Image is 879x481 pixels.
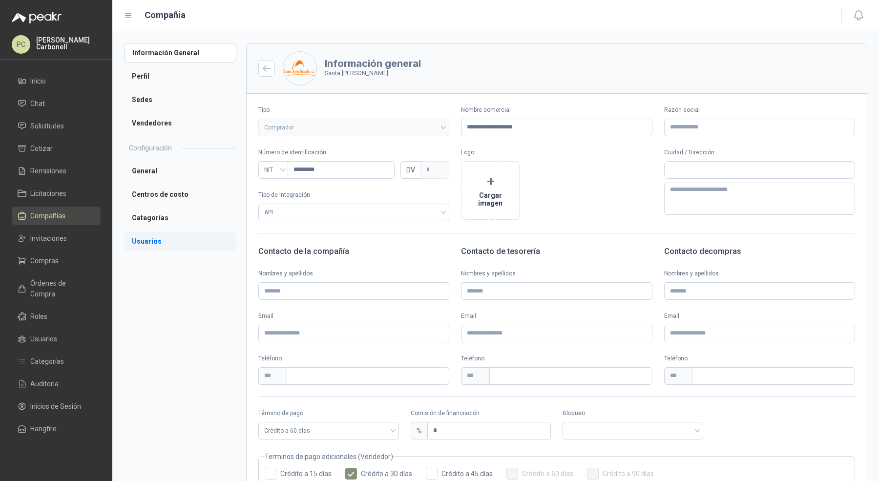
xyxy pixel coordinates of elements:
[12,330,101,348] a: Usuarios
[258,105,449,115] label: Tipo
[124,66,236,86] a: Perfil
[664,105,855,115] label: Razón social
[325,68,421,78] p: Santa [PERSON_NAME]
[12,397,101,416] a: Inicios de Sesión
[12,229,101,248] a: Invitaciones
[258,148,449,157] p: Número de identificación
[12,274,101,303] a: Órdenes de Compra
[461,269,652,278] label: Nombres y apellidos
[258,312,449,321] label: Email
[461,245,652,258] h3: Contacto de tesorería
[12,352,101,371] a: Categorías
[258,190,449,200] p: Tipo de Integración
[264,205,443,220] span: API
[30,278,91,299] span: Órdenes de Compra
[599,470,658,477] span: Crédito a 90 días
[30,233,67,244] span: Invitaciones
[258,409,399,418] label: Término de pago
[264,120,443,135] span: Comprador
[283,52,316,85] img: Company Logo
[30,76,46,86] span: Inicio
[30,311,47,322] span: Roles
[461,148,652,157] p: Logo
[276,470,335,477] span: Crédito a 15 días
[30,378,59,389] span: Auditoria
[563,409,703,418] label: Bloqueo
[30,143,53,154] span: Cotizar
[129,143,172,153] h2: Configuración
[664,269,855,278] label: Nombres y apellidos
[357,470,416,477] span: Crédito a 30 días
[664,312,855,321] label: Email
[12,72,101,90] a: Inicio
[664,354,855,363] p: Teléfono
[145,8,186,22] h1: Compañia
[124,161,236,181] a: General
[12,94,101,113] a: Chat
[30,423,57,434] span: Hangfire
[12,184,101,203] a: Licitaciones
[265,451,393,462] legend: Terminos de pago adicionales (Vendedor)
[124,90,236,109] a: Sedes
[30,166,66,176] span: Remisiones
[438,470,497,477] span: Crédito a 45 días
[12,35,30,54] div: PC
[124,231,236,251] a: Usuarios
[124,113,236,133] a: Vendedores
[124,43,236,63] a: Información General
[124,185,236,204] a: Centros de costo
[664,148,855,157] p: Ciudad / Dirección
[12,162,101,180] a: Remisiones
[36,37,101,50] p: [PERSON_NAME] Carbonell
[664,245,855,258] h3: Contacto de compras
[461,312,652,321] label: Email
[30,334,57,344] span: Usuarios
[30,98,45,109] span: Chat
[258,354,449,363] p: Teléfono
[264,423,393,438] span: Crédito a 60 días
[461,105,652,115] label: Nombre comercial
[124,208,236,228] a: Categorías
[12,117,101,135] a: Solicitudes
[325,59,421,68] h3: Información general
[30,401,81,412] span: Inicios de Sesión
[12,12,62,23] img: Logo peakr
[461,161,520,220] button: +Cargar imagen
[411,422,427,439] div: %
[12,419,101,438] a: Hangfire
[518,470,577,477] span: Crédito a 60 días
[461,354,652,363] p: Teléfono
[12,307,101,326] a: Roles
[30,356,64,367] span: Categorías
[258,269,449,278] label: Nombres y apellidos
[12,139,101,158] a: Cotizar
[12,375,101,393] a: Auditoria
[258,245,449,258] h3: Contacto de la compañía
[30,188,66,199] span: Licitaciones
[30,121,64,131] span: Solicitudes
[30,210,65,221] span: Compañías
[264,163,283,177] span: NIT
[411,409,551,418] label: Comisión de financiación
[30,255,59,266] span: Compras
[12,207,101,225] a: Compañías
[12,251,101,270] a: Compras
[400,161,420,179] span: DV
